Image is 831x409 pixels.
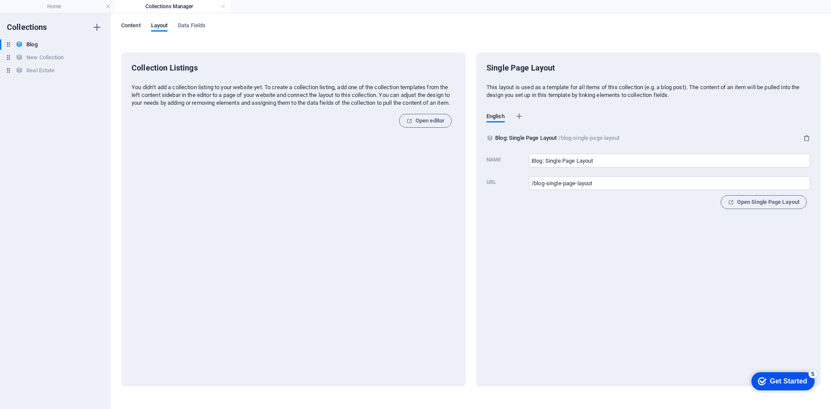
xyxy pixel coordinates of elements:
[132,63,455,73] h6: Collection Listings
[803,135,810,142] button: Delete
[558,133,619,143] p: /blog-single-page-layout
[132,84,455,107] p: You didn‘t add a collection listing to your website yet. To create a collection listing, add one ...
[5,4,68,23] div: Get Started 5 items remaining, 0% complete
[406,116,444,126] span: Open editor
[529,176,810,190] input: Url
[7,22,47,32] h6: Collections
[23,10,61,17] div: Get Started
[486,156,501,163] p: Name of the Single Page Layout
[529,154,810,167] input: Name
[399,114,452,128] button: Open editor
[26,52,64,63] h6: New Collection
[721,195,807,209] button: Open Single Page Layout
[151,20,168,32] span: Layout
[728,197,799,207] span: Open Single Page Layout
[26,65,55,76] h6: Real Estate
[115,2,230,11] h4: Collections Manager
[92,22,102,32] i: Create new collection
[486,84,810,99] p: This layout is used as a template for all items of this collection (e.g. a blog post). The conten...
[62,2,71,10] div: 5
[178,20,206,32] span: Data Fields
[486,63,555,73] h6: Single Page Layout
[486,179,496,186] p: To display a collection item this prefix URL is added in front of each item slug. E.g. If we add ...
[495,133,557,143] p: Blog: Single Page Layout
[486,111,505,123] span: English
[121,20,141,32] span: Content
[26,39,37,50] h6: Blog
